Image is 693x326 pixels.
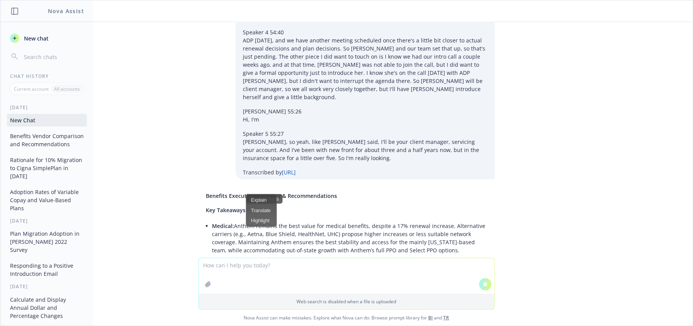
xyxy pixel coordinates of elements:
div: [DATE] [1,218,93,224]
button: Rationale for 10% Migration to Cigna SimplePlan in [DATE] [7,154,87,182]
button: New chat [7,31,87,45]
span: Key Takeaways: [206,206,247,214]
button: Plan Migration Adoption in [PERSON_NAME] 2022 Survey [7,227,87,256]
p: Transcribed by [243,168,487,176]
p: Current account [14,86,49,92]
li: Offering a base plan (e.g., Gold Vivity HMO or Silver PPO) with a for richer coverage (e.g., Plat... [212,256,487,283]
a: BI [429,314,433,321]
li: Anthem remains the best value for medical benefits, despite a 17% renewal increase. Alternative c... [212,220,487,256]
h1: Nova Assist [48,7,84,15]
span: Benefits Executive Summary & Recommendations [206,192,337,199]
a: TR [444,314,449,321]
p: Speaker 4 54:40 ADP [DATE], and we have another meeting scheduled once there's a little bit close... [243,28,487,101]
p: [PERSON_NAME] 55:26 Hi, I'm [243,107,487,123]
input: Search chats [22,51,84,62]
button: Responding to a Positive Introduction Email [7,259,87,280]
a: [URL] [282,169,296,176]
button: Calculate and Display Annual Dollar and Percentage Changes [7,293,87,322]
button: Benefits Vendor Comparison and Recommendations [7,130,87,150]
span: New chat [22,34,49,42]
p: Speaker 5 55:27 [PERSON_NAME], so yeah, like [PERSON_NAME] said, I'll be your client manager, ser... [243,130,487,162]
button: New Chat [7,114,87,127]
div: [DATE] [1,283,93,290]
span: Medical: [212,222,234,230]
p: All accounts [54,86,80,92]
button: Adoption Rates of Variable Copay and Value-Based Plans [7,186,87,215]
div: Chat History [1,73,93,79]
div: [DATE] [1,104,93,111]
span: Nova Assist can make mistakes. Explore what Nova can do: Browse prompt library for and [3,310,690,326]
p: Web search is disabled when a file is uploaded [203,298,490,305]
